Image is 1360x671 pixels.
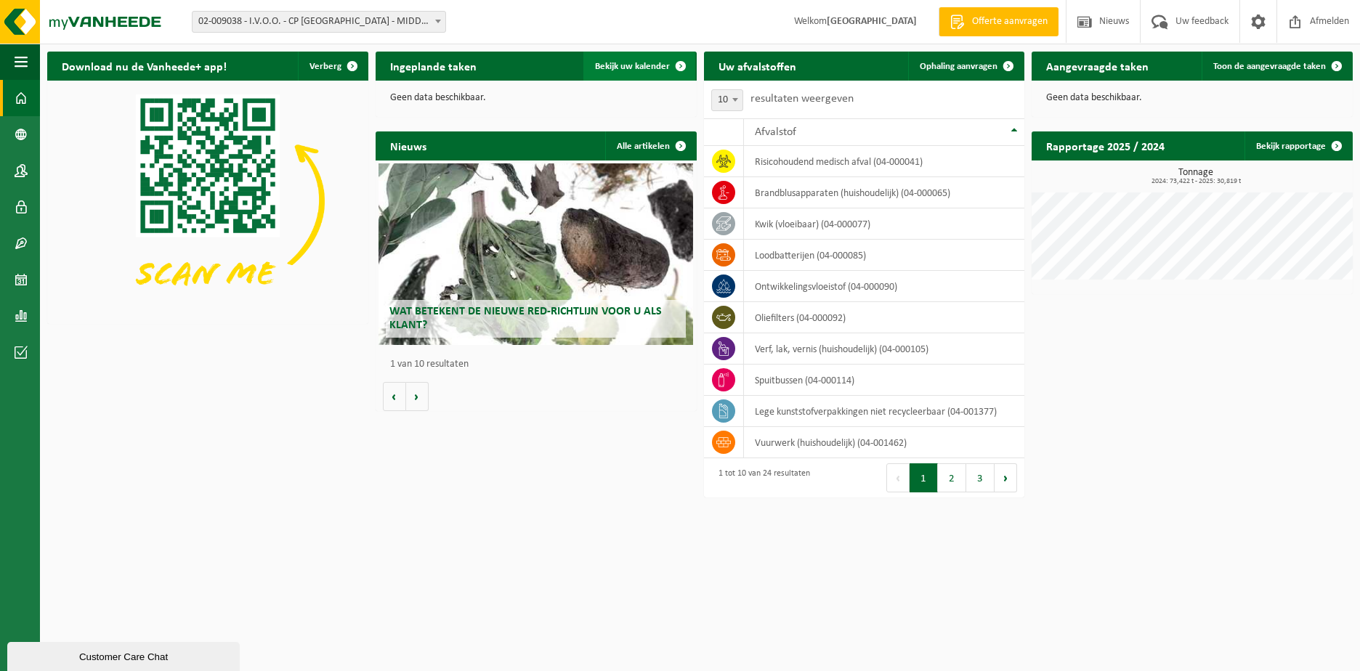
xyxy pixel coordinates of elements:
label: resultaten weergeven [750,93,854,105]
a: Toon de aangevraagde taken [1202,52,1351,81]
h2: Uw afvalstoffen [704,52,811,80]
h2: Download nu de Vanheede+ app! [47,52,241,80]
a: Wat betekent de nieuwe RED-richtlijn voor u als klant? [379,163,693,345]
span: Bekijk uw kalender [595,62,670,71]
button: 3 [966,463,995,492]
button: Verberg [298,52,367,81]
td: oliefilters (04-000092) [744,302,1024,333]
span: Toon de aangevraagde taken [1213,62,1326,71]
h2: Ingeplande taken [376,52,491,80]
a: Bekijk rapportage [1244,131,1351,160]
button: 2 [938,463,966,492]
td: loodbatterijen (04-000085) [744,240,1024,271]
button: Previous [886,463,910,492]
td: risicohoudend medisch afval (04-000041) [744,146,1024,177]
p: 1 van 10 resultaten [390,359,689,370]
td: kwik (vloeibaar) (04-000077) [744,208,1024,240]
div: 1 tot 10 van 24 resultaten [711,462,810,494]
td: verf, lak, vernis (huishoudelijk) (04-000105) [744,333,1024,365]
button: Vorige [383,382,406,411]
span: 10 [711,89,743,111]
a: Offerte aanvragen [939,7,1059,36]
span: 10 [712,90,742,110]
strong: [GEOGRAPHIC_DATA] [827,16,917,27]
td: ontwikkelingsvloeistof (04-000090) [744,271,1024,302]
a: Ophaling aanvragen [908,52,1023,81]
span: Offerte aanvragen [968,15,1051,29]
button: Next [995,463,1017,492]
td: Lege kunststofverpakkingen niet recycleerbaar (04-001377) [744,396,1024,427]
button: 1 [910,463,938,492]
span: Wat betekent de nieuwe RED-richtlijn voor u als klant? [389,306,662,331]
span: Verberg [309,62,341,71]
a: Alle artikelen [605,131,695,160]
h2: Nieuws [376,131,441,160]
td: vuurwerk (huishoudelijk) (04-001462) [744,427,1024,458]
button: Volgende [406,382,429,411]
a: Bekijk uw kalender [583,52,695,81]
span: 02-009038 - I.V.O.O. - CP MIDDELKERKE - MIDDELKERKE [193,12,445,32]
iframe: chat widget [7,639,243,671]
p: Geen data beschikbaar. [390,93,682,103]
h3: Tonnage [1039,168,1353,185]
td: brandblusapparaten (huishoudelijk) (04-000065) [744,177,1024,208]
img: Download de VHEPlus App [47,81,368,321]
span: Afvalstof [755,126,796,138]
span: Ophaling aanvragen [920,62,997,71]
td: spuitbussen (04-000114) [744,365,1024,396]
h2: Rapportage 2025 / 2024 [1032,131,1179,160]
p: Geen data beschikbaar. [1046,93,1338,103]
span: 2024: 73,422 t - 2025: 30,819 t [1039,178,1353,185]
h2: Aangevraagde taken [1032,52,1163,80]
span: 02-009038 - I.V.O.O. - CP MIDDELKERKE - MIDDELKERKE [192,11,446,33]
